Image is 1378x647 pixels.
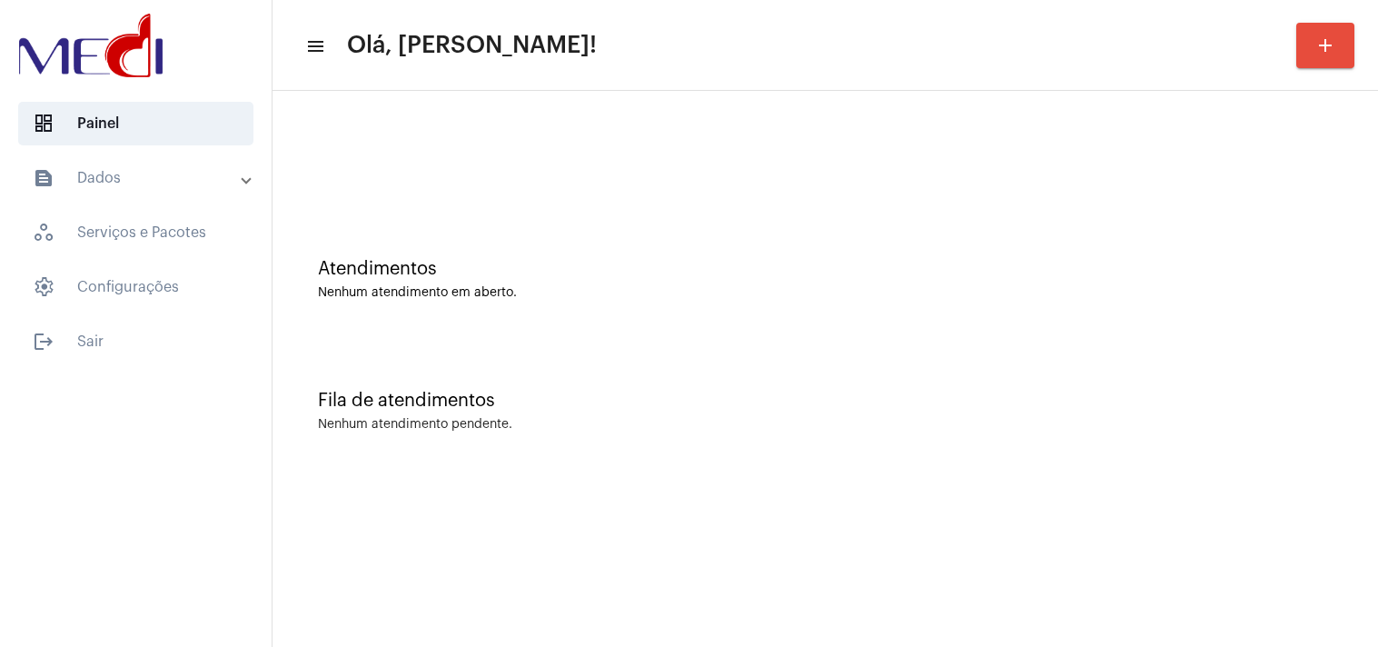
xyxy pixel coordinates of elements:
[1314,35,1336,56] mat-icon: add
[33,331,55,353] mat-icon: sidenav icon
[18,320,253,363] span: Sair
[318,286,1333,300] div: Nenhum atendimento em aberto.
[33,222,55,244] span: sidenav icon
[18,102,253,145] span: Painel
[33,167,55,189] mat-icon: sidenav icon
[18,265,253,309] span: Configurações
[33,167,243,189] mat-panel-title: Dados
[33,113,55,134] span: sidenav icon
[318,418,512,432] div: Nenhum atendimento pendente.
[11,156,272,200] mat-expansion-panel-header: sidenav iconDados
[318,391,1333,411] div: Fila de atendimentos
[347,31,597,60] span: Olá, [PERSON_NAME]!
[33,276,55,298] span: sidenav icon
[318,259,1333,279] div: Atendimentos
[15,9,167,82] img: d3a1b5fa-500b-b90f-5a1c-719c20e9830b.png
[18,211,253,254] span: Serviços e Pacotes
[305,35,323,57] mat-icon: sidenav icon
